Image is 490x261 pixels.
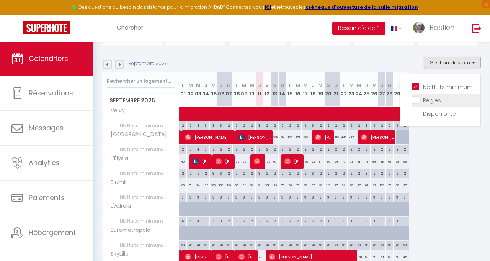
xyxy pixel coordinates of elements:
div: 3 [302,193,309,200]
abbr: L [289,82,291,89]
abbr: J [365,82,368,89]
div: 2 [348,169,355,177]
div: 3 [187,193,194,200]
img: ... [413,22,425,33]
span: Septembre 2025 [103,95,179,106]
div: 77 [332,178,340,192]
abbr: J [312,82,315,89]
div: 2 [233,169,240,177]
div: 84 [248,178,256,192]
div: 189 [210,178,217,192]
span: [PERSON_NAME] [284,154,302,169]
div: 92 [240,178,248,192]
div: 87 [309,178,317,192]
div: 3 [325,217,332,224]
abbr: D [281,82,284,89]
div: 4 [194,145,202,153]
div: 2 [233,217,240,224]
div: 2 [240,145,248,153]
div: 3 [355,193,363,200]
abbr: M [296,82,300,89]
th: 24 [355,72,363,107]
div: 2 [394,169,401,177]
div: 2 [317,169,324,177]
div: 87 [371,178,378,192]
span: [PERSON_NAME][GEOGRAPHIC_DATA] [254,154,264,169]
th: 14 [279,72,286,107]
abbr: S [273,82,276,89]
div: 2 [363,145,370,153]
th: 20 [325,72,332,107]
th: 01 [179,72,187,107]
div: 2 [294,145,301,153]
div: 3 [256,121,263,129]
abbr: M [250,82,254,89]
div: 78 [294,178,302,192]
abbr: V [265,82,269,89]
th: 29 [394,72,401,107]
div: 2 [263,217,271,224]
span: [GEOGRAPHIC_DATA] [104,130,169,139]
div: 2 [240,169,248,177]
div: 78 [302,178,309,192]
div: 2 [378,145,385,153]
div: 378 [294,130,302,144]
div: 2 [187,169,194,177]
abbr: D [388,82,392,89]
div: 73 [363,154,371,169]
div: 2 [248,121,255,129]
div: 2 [294,217,301,224]
div: 2 [309,217,317,224]
a: ... Bastien [407,15,464,42]
div: 2 [217,145,225,153]
button: Besoin d'aide ? [332,22,385,35]
div: 3 [179,193,186,200]
div: 55 [240,154,248,169]
abbr: D [334,82,338,89]
abbr: J [204,82,207,89]
span: Hébergement [29,228,76,237]
abbr: V [319,82,322,89]
img: logout [472,23,482,33]
div: 3 [363,193,370,200]
div: 2 [355,145,363,153]
div: 3 [217,169,225,177]
div: 2 [302,145,309,153]
th: 10 [248,72,256,107]
div: 2 [187,121,194,129]
div: 2 [248,145,255,153]
div: 3 [271,193,278,200]
div: 2 [317,145,324,153]
div: 3 [217,193,225,200]
div: 2 [240,121,248,129]
span: Nb Nuits minimum [103,217,179,225]
div: 2 [194,169,202,177]
div: 2 [248,217,255,224]
abbr: M [196,82,201,89]
th: 19 [317,72,325,107]
a: ICI [265,4,271,10]
div: 3 [202,145,209,153]
abbr: V [212,82,215,89]
div: 71 [187,178,194,192]
div: 2 [286,217,294,224]
span: Messages [29,123,64,133]
div: 77 [355,178,363,192]
abbr: L [182,82,184,89]
div: 2 [302,217,309,224]
div: 2 [332,145,340,153]
div: 81 [355,154,363,169]
div: 3 [263,193,271,200]
span: [PERSON_NAME] [315,130,333,144]
div: 2 [210,145,217,153]
div: 2 [263,145,271,153]
div: 77 [401,178,409,192]
div: 3 [210,169,217,177]
div: 88 [233,178,240,192]
abbr: M [357,82,361,89]
div: 2 [371,169,378,177]
div: 2 [286,169,294,177]
div: 3 [279,193,286,200]
div: 3 [194,193,202,200]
